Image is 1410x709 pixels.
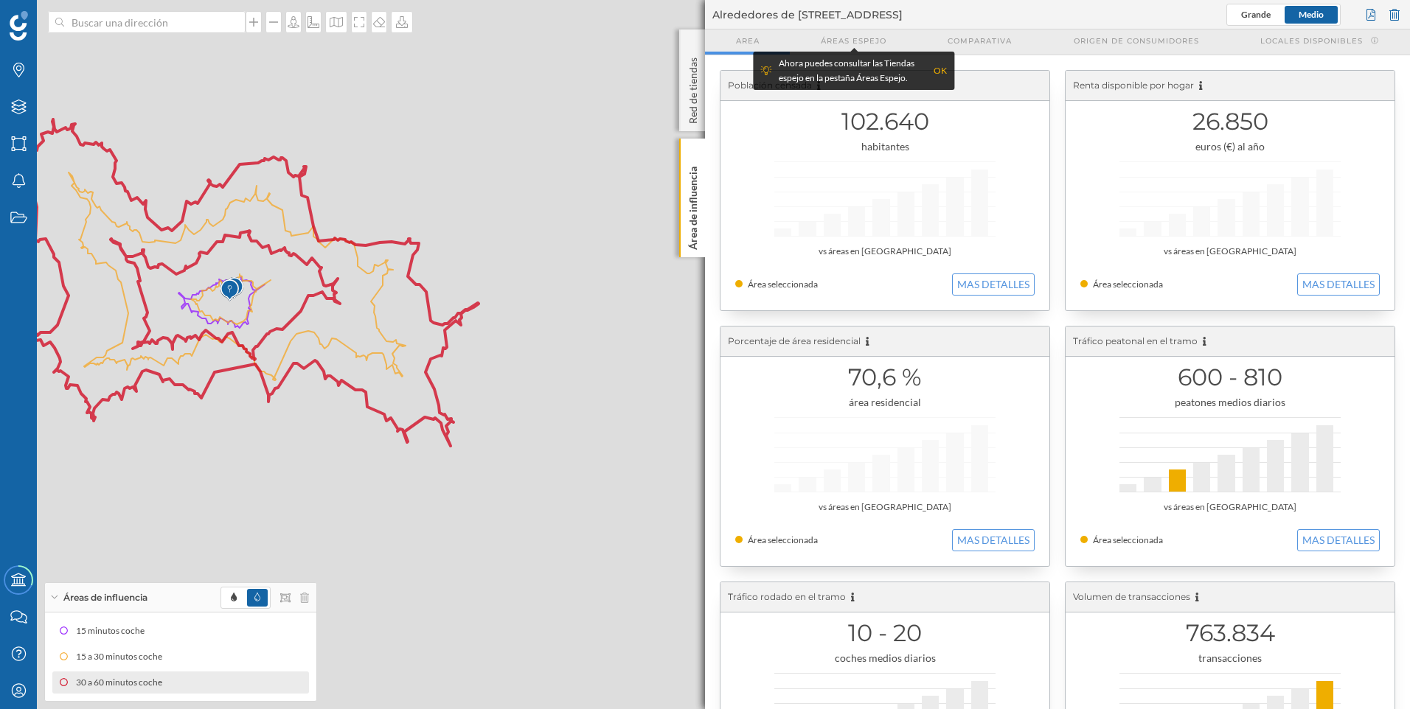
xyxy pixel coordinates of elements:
[1074,35,1199,46] span: Origen de consumidores
[735,395,1035,410] div: área residencial
[735,363,1035,391] h1: 70,6 %
[1080,500,1380,514] div: vs áreas en [GEOGRAPHIC_DATA]
[712,7,903,22] span: Alrededores de [STREET_ADDRESS]
[735,139,1035,154] div: habitantes
[1297,273,1380,296] button: MAS DETALLES
[735,500,1035,514] div: vs áreas en [GEOGRAPHIC_DATA]
[1299,9,1324,20] span: Medio
[720,326,1049,357] div: Porcentaje de área residencial
[952,529,1035,551] button: MAS DETALLES
[735,108,1035,136] h1: 102.640
[686,161,701,250] p: Área de influencia
[720,582,1049,612] div: Tráfico rodado en el tramo
[29,10,82,24] span: Soporte
[1080,108,1380,136] h1: 26.850
[1066,582,1395,612] div: Volumen de transacciones
[1093,279,1163,290] span: Área seleccionada
[1080,139,1380,154] div: euros (€) al año
[225,273,243,303] img: Marker
[821,35,886,46] span: Áreas espejo
[10,11,28,41] img: Geoblink Logo
[735,244,1035,259] div: vs áreas en [GEOGRAPHIC_DATA]
[779,56,926,85] div: Ahora puedes consultar las Tiendas espejo en la pestaña Áreas Espejo.
[1080,363,1380,391] h1: 600 - 810
[748,279,818,290] span: Área seleccionada
[686,52,701,124] p: Red de tiendas
[1093,534,1163,545] span: Área seleccionada
[76,624,152,638] div: 15 minutos coche
[948,35,1012,46] span: Comparativa
[220,276,239,305] img: Marker
[735,619,1035,647] h1: 10 - 20
[748,534,818,545] span: Área seleccionada
[1080,651,1380,666] div: transacciones
[1080,395,1380,410] div: peatones medios diarios
[952,273,1035,296] button: MAS DETALLES
[735,651,1035,666] div: coches medios diarios
[1080,619,1380,647] h1: 763.834
[1297,529,1380,551] button: MAS DETALLES
[1080,244,1380,259] div: vs áreas en [GEOGRAPHIC_DATA]
[736,35,760,46] span: Area
[76,649,170,664] div: 15 a 30 minutos coche
[1260,35,1363,46] span: Locales disponibles
[1241,9,1271,20] span: Grande
[1066,71,1395,101] div: Renta disponible por hogar
[1066,326,1395,357] div: Tráfico peatonal en el tramo
[720,71,1049,101] div: Población censada
[63,591,147,604] span: Áreas de influencia
[934,63,947,78] div: OK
